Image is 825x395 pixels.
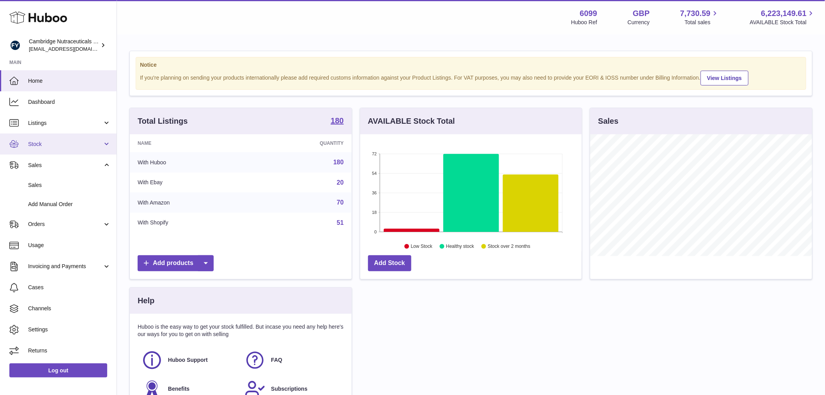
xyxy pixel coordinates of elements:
div: Huboo Ref [571,19,597,26]
a: 51 [337,219,344,226]
td: With Ebay [130,173,251,193]
a: Log out [9,363,107,377]
text: 72 [372,151,377,156]
span: Home [28,77,111,85]
text: 36 [372,190,377,195]
span: Usage [28,242,111,249]
td: With Amazon [130,192,251,213]
th: Name [130,134,251,152]
td: With Huboo [130,152,251,173]
span: Sales [28,162,103,169]
a: View Listings [701,71,749,85]
a: Huboo Support [142,350,237,371]
th: Quantity [251,134,351,152]
text: 18 [372,210,377,215]
span: Channels [28,305,111,312]
td: With Shopify [130,213,251,233]
h3: AVAILABLE Stock Total [368,116,455,126]
strong: 180 [331,117,343,125]
span: Returns [28,347,111,354]
h3: Total Listings [138,116,188,126]
text: Low Stock [411,244,433,249]
span: Dashboard [28,98,111,106]
a: 180 [333,159,344,165]
strong: Notice [140,61,802,69]
a: Add products [138,255,214,271]
span: Stock [28,141,103,148]
span: Orders [28,221,103,228]
a: 7,730.59 Total sales [680,8,720,26]
a: Add Stock [368,255,411,271]
span: 7,730.59 [680,8,711,19]
span: Sales [28,181,111,189]
span: Add Manual Order [28,201,111,208]
h3: Help [138,295,154,306]
text: 54 [372,171,377,176]
span: Benefits [168,385,189,393]
span: Settings [28,326,111,333]
a: 70 [337,199,344,206]
div: If you're planning on sending your products internationally please add required customs informati... [140,69,802,85]
strong: 6099 [580,8,597,19]
span: FAQ [271,356,282,364]
span: Cases [28,284,111,291]
a: 180 [331,117,343,126]
h3: Sales [598,116,618,126]
span: Listings [28,119,103,127]
strong: GBP [633,8,650,19]
text: Healthy stock [446,244,474,249]
div: Cambridge Nutraceuticals Ltd [29,38,99,53]
a: 6,223,149.61 AVAILABLE Stock Total [750,8,816,26]
span: Subscriptions [271,385,307,393]
span: 6,223,149.61 [761,8,807,19]
a: 20 [337,179,344,186]
p: Huboo is the easy way to get your stock fulfilled. But incase you need any help here's our ways f... [138,323,344,338]
div: Currency [628,19,650,26]
a: FAQ [244,350,340,371]
text: 0 [374,230,377,234]
text: Stock over 2 months [488,244,530,249]
span: Invoicing and Payments [28,263,103,270]
span: AVAILABLE Stock Total [750,19,816,26]
span: Huboo Support [168,356,208,364]
span: Total sales [685,19,719,26]
span: [EMAIL_ADDRESS][DOMAIN_NAME] [29,46,115,52]
img: huboo@camnutra.com [9,39,21,51]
